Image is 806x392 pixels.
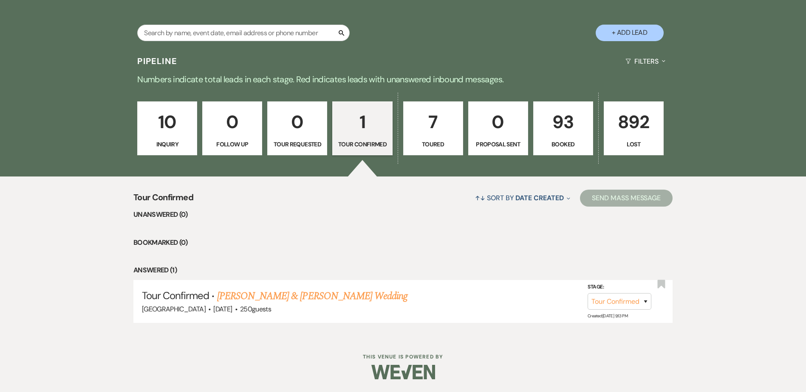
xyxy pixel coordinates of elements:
span: Date Created [515,193,563,202]
p: 1 [338,108,387,136]
li: Unanswered (0) [133,209,673,220]
p: 93 [539,108,588,136]
button: Send Mass Message [580,190,673,207]
p: Inquiry [143,140,192,149]
a: 0Proposal Sent [468,101,528,156]
a: 0Follow Up [202,101,262,156]
span: 250 guests [240,305,271,314]
span: Tour Confirmed [133,191,193,209]
p: Tour Confirmed [338,140,387,149]
p: Numbers indicate total leads in each stage. Red indicates leads with unanswered inbound messages. [97,73,709,86]
span: ↑↓ [475,193,485,202]
a: 93Booked [533,101,593,156]
span: Tour Confirmed [142,289,209,302]
img: Weven Logo [371,357,435,387]
label: Stage: [588,283,651,292]
p: Lost [609,140,658,149]
a: [PERSON_NAME] & [PERSON_NAME] Wedding [217,288,407,304]
button: Filters [622,50,668,73]
span: [DATE] [213,305,232,314]
a: 0Tour Requested [267,101,327,156]
li: Answered (1) [133,265,673,276]
p: Booked [539,140,588,149]
a: 10Inquiry [137,101,197,156]
input: Search by name, event date, email address or phone number [137,25,350,41]
p: Tour Requested [273,140,322,149]
p: 0 [273,108,322,136]
p: Proposal Sent [474,140,523,149]
a: 1Tour Confirmed [332,101,392,156]
span: Created: [DATE] 9:13 PM [588,313,628,319]
a: 892Lost [604,101,664,156]
button: Sort By Date Created [472,187,574,209]
p: 7 [409,108,458,136]
span: [GEOGRAPHIC_DATA] [142,305,206,314]
h3: Pipeline [137,55,177,67]
p: 0 [474,108,523,136]
a: 7Toured [403,101,463,156]
button: + Add Lead [596,25,664,41]
li: Bookmarked (0) [133,237,673,248]
p: 892 [609,108,658,136]
p: Follow Up [208,140,257,149]
p: Toured [409,140,458,149]
p: 10 [143,108,192,136]
p: 0 [208,108,257,136]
